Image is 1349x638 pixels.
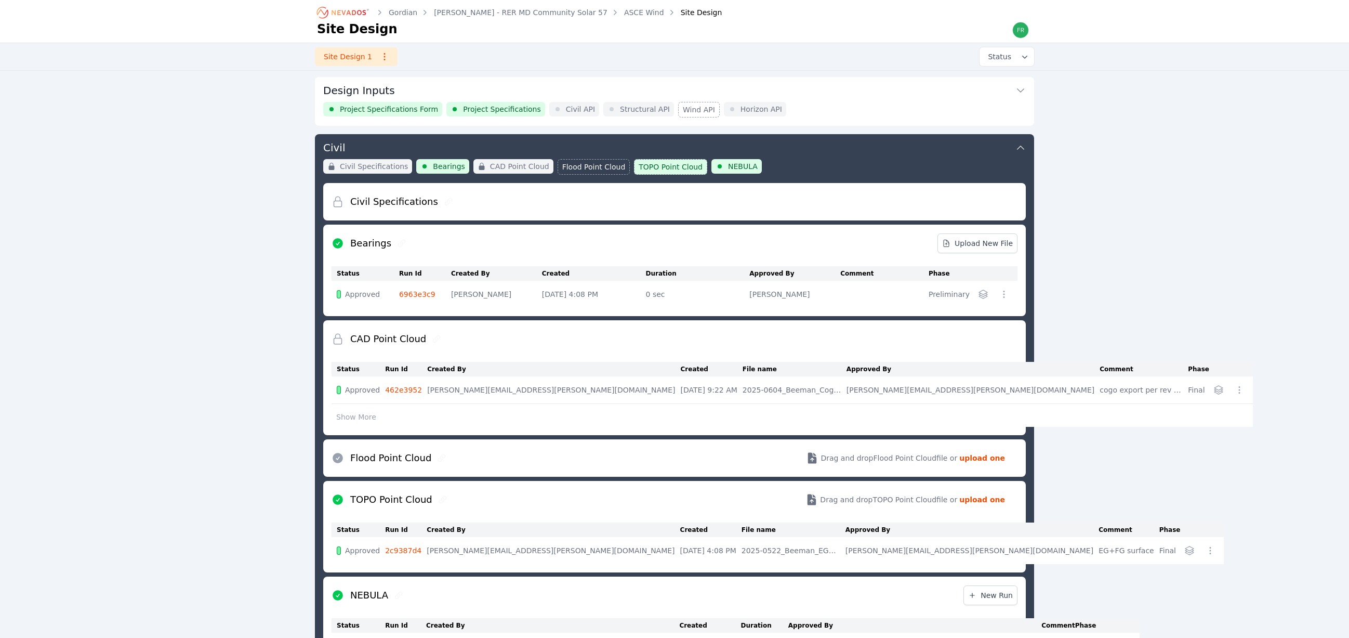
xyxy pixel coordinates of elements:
[749,266,840,281] th: Approved By
[845,537,1099,564] td: [PERSON_NAME][EMAIL_ADDRESS][PERSON_NAME][DOMAIN_NAME]
[385,386,422,394] a: 462e3952
[385,546,421,555] a: 2c9387d4
[840,266,929,281] th: Comment
[350,492,432,507] h2: TOPO Point Cloud
[683,105,715,115] span: Wind API
[332,523,385,537] th: Status
[646,289,745,300] div: 0 sec
[317,4,722,21] nav: Breadcrumb
[332,618,385,633] th: Status
[680,537,742,564] td: [DATE] 4:08 PM
[434,7,607,18] a: [PERSON_NAME] - RER MD Community Solar 57
[562,162,626,172] span: Flood Point Cloud
[937,233,1017,253] a: Upload New File
[679,618,740,633] th: Created
[1159,545,1176,556] div: Final
[929,289,970,300] div: Preliminary
[680,523,742,537] th: Created
[350,332,426,346] h2: CAD Point Cloud
[624,7,664,18] a: ASCE Wind
[1188,385,1205,395] div: Final
[681,362,743,376] th: Created
[385,618,426,633] th: Run Id
[1159,523,1181,537] th: Phase
[340,104,438,114] span: Project Specifications Form
[1099,545,1154,556] div: EG+FG surface
[332,266,399,281] th: Status
[463,104,541,114] span: Project Specifications
[399,290,435,298] a: 6963e3c9
[743,362,847,376] th: File name
[1075,618,1097,633] th: Phase
[542,266,646,281] th: Created
[345,385,380,395] span: Approved
[1100,385,1183,395] div: cogo export per rev B layout with revised CAD blocks and PO naming
[389,7,417,18] a: Gordian
[427,537,680,564] td: [PERSON_NAME][EMAIL_ADDRESS][PERSON_NAME][DOMAIN_NAME]
[542,281,646,308] td: [DATE] 4:08 PM
[639,162,703,172] span: TOPO Point Cloud
[323,83,395,98] h3: Design Inputs
[743,385,841,395] div: 2025-0604_Beeman_CogoExport.csv
[742,523,845,537] th: File name
[1100,362,1188,376] th: Comment
[426,618,679,633] th: Created By
[566,104,595,114] span: Civil API
[749,281,840,308] td: [PERSON_NAME]
[323,140,345,155] h3: Civil
[332,362,385,376] th: Status
[1041,618,1075,633] th: Comment
[315,77,1034,126] div: Design InputsProject Specifications FormProject SpecificationsCivil APIStructural APIWind APIHori...
[984,51,1011,62] span: Status
[1012,22,1029,38] img: frida.manzo@nevados.solar
[847,376,1100,404] td: [PERSON_NAME][EMAIL_ADDRESS][PERSON_NAME][DOMAIN_NAME]
[490,161,549,172] span: CAD Point Cloud
[350,194,438,209] h2: Civil Specifications
[340,161,408,172] span: Civil Specifications
[942,238,1013,249] span: Upload New File
[793,444,1017,473] button: Drag and dropFlood Point Cloudfile or upload one
[385,523,427,537] th: Run Id
[427,523,680,537] th: Created By
[451,281,542,308] td: [PERSON_NAME]
[740,104,782,114] span: Horizon API
[742,545,840,556] div: 2025-0522_Beeman_EG+FG Surface.csv
[620,104,670,114] span: Structural API
[681,376,743,404] td: [DATE] 9:22 AM
[963,585,1017,605] a: New Run
[451,266,542,281] th: Created By
[980,47,1034,66] button: Status
[847,362,1100,376] th: Approved By
[399,266,451,281] th: Run Id
[666,7,722,18] div: Site Design
[845,523,1099,537] th: Approved By
[821,453,957,463] span: Drag and drop Flood Point Cloud file or
[929,266,975,281] th: Phase
[646,266,750,281] th: Duration
[1188,362,1210,376] th: Phase
[323,134,1026,159] button: Civil
[350,236,391,251] h2: Bearings
[788,618,1041,633] th: Approved By
[968,590,1013,601] span: New Run
[793,485,1017,514] button: Drag and dropTOPO Point Cloudfile or upload one
[728,161,758,172] span: NEBULA
[345,545,380,556] span: Approved
[959,453,1005,463] strong: upload one
[317,21,398,37] h1: Site Design
[959,494,1005,505] strong: upload one
[1099,523,1159,537] th: Comment
[427,362,680,376] th: Created By
[315,47,398,66] a: Site Design 1
[741,618,788,633] th: Duration
[345,289,380,300] span: Approved
[820,494,957,505] span: Drag and drop TOPO Point Cloud file or
[350,451,431,465] h2: Flood Point Cloud
[332,407,381,427] button: Show More
[323,77,1026,102] button: Design Inputs
[350,588,388,603] h2: NEBULA
[385,362,427,376] th: Run Id
[433,161,465,172] span: Bearings
[427,376,680,404] td: [PERSON_NAME][EMAIL_ADDRESS][PERSON_NAME][DOMAIN_NAME]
